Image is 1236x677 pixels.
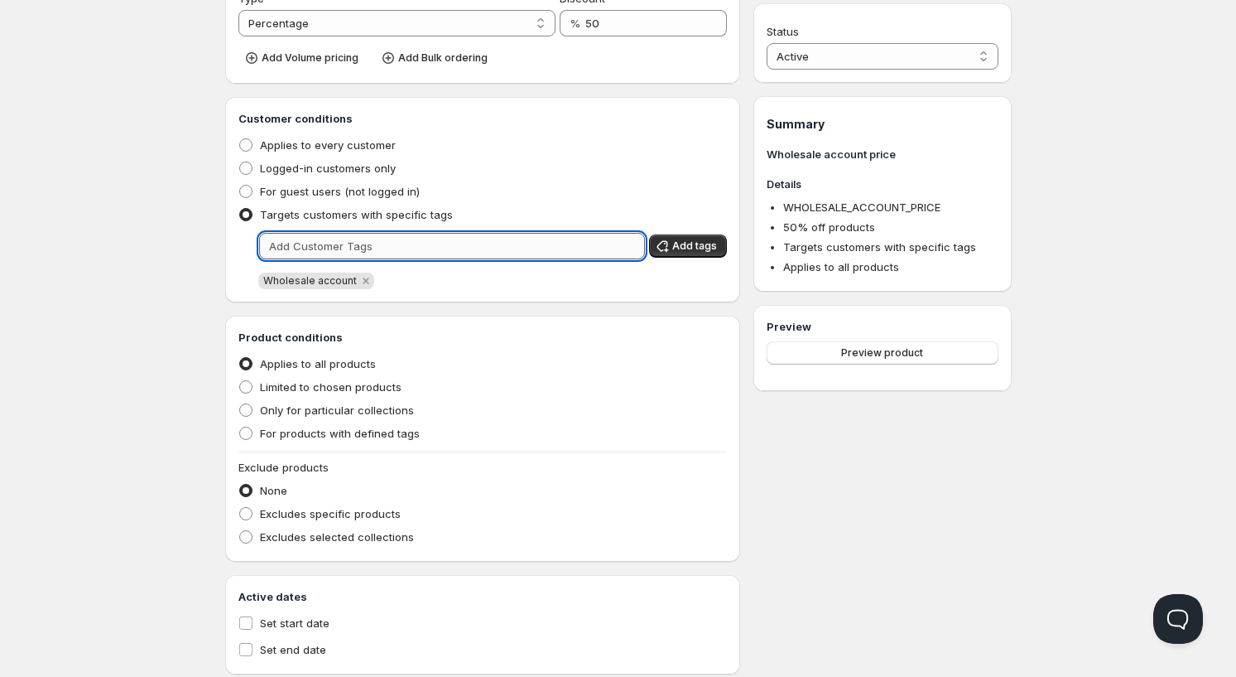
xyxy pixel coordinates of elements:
span: Preview product [841,346,923,360]
span: Add Bulk ordering [398,51,488,65]
button: Preview product [767,341,998,365]
h3: Preview [767,318,998,335]
span: WHOLESALE_ACCOUNT_PRICE [783,201,940,214]
h3: Product conditions [238,329,728,346]
span: Targets customers with specific tags [783,240,976,254]
span: % [570,17,580,30]
span: Excludes selected collections [260,530,414,544]
span: For guest users (not logged in) [260,185,420,198]
h3: Details [767,176,998,192]
iframe: Help Scout Beacon - Open [1153,594,1203,644]
span: Add tags [672,239,717,253]
button: Add Bulk ordering [375,46,498,70]
span: None [260,484,287,497]
h3: Active dates [238,588,728,605]
input: Add Customer Tags [259,233,646,259]
span: Targets customers with specific tags [260,208,453,221]
span: 50 % off products [783,220,875,234]
span: Excludes specific products [260,507,401,520]
span: For products with defined tags [260,427,420,440]
span: Wholesale account [263,274,357,287]
button: Add tags [649,235,727,258]
span: Set start date [260,617,329,630]
button: Remove Wholesale account [358,273,373,288]
h1: Summary [767,116,998,133]
span: Set end date [260,643,326,656]
span: Add Volume pricing [262,51,358,65]
span: Logged-in customers only [260,162,396,175]
span: Applies to all products [783,260,899,273]
button: Add Volume pricing [238,46,368,70]
span: Applies to every customer [260,138,396,152]
span: Limited to chosen products [260,380,402,394]
span: Only for particular collections [260,404,414,417]
h3: Customer conditions [238,110,728,127]
h3: Wholesale account price [767,146,998,162]
span: Status [767,25,799,38]
span: Applies to all products [260,357,376,370]
span: Exclude products [238,461,329,474]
